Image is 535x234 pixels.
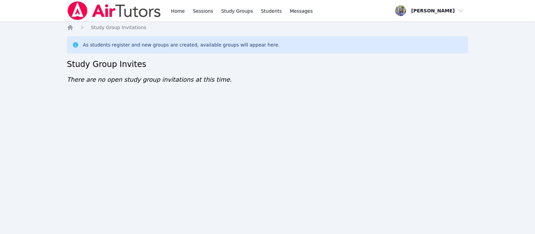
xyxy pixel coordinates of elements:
[91,24,146,31] a: Study Group Invitations
[67,59,468,70] h2: Study Group Invites
[67,1,162,20] img: Air Tutors
[91,25,146,30] span: Study Group Invitations
[67,24,468,31] nav: Breadcrumb
[290,8,313,14] span: Messages
[83,42,280,48] div: As students register and new groups are created, available groups will appear here.
[67,76,232,83] span: There are no open study group invitations at this time.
